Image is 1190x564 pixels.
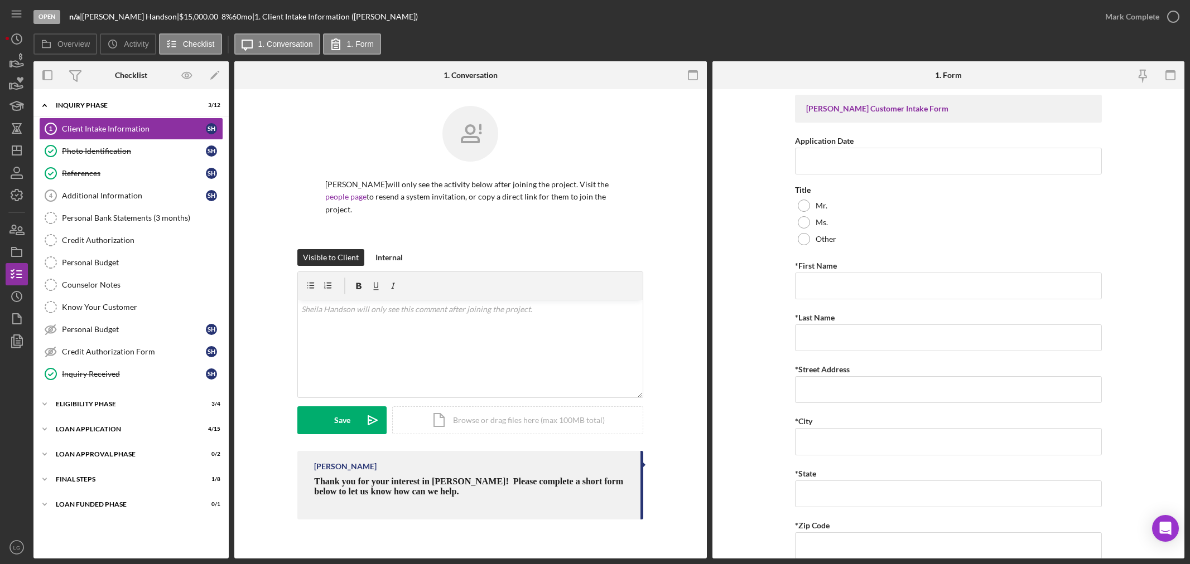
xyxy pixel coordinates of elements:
[33,10,60,24] div: Open
[62,258,223,267] div: Personal Budget
[1094,6,1184,28] button: Mark Complete
[62,147,206,155] div: Photo Identification
[347,40,374,48] label: 1. Form
[183,40,215,48] label: Checklist
[39,274,223,296] a: Counselor Notes
[221,12,232,21] div: 8 %
[200,451,220,458] div: 0 / 2
[232,12,252,21] div: 60 mo
[62,213,223,222] div: Personal Bank Statements (3 months)
[39,341,223,363] a: Credit Authorization FormSH
[69,12,80,21] b: n/a
[39,118,223,140] a: 1Client Intake InformationSH
[806,104,1091,113] div: [PERSON_NAME] Customer Intake Form
[325,192,367,201] a: people page
[297,406,387,434] button: Save
[252,12,418,21] div: | 1. Client Intake Information ([PERSON_NAME])
[795,313,835,322] label: *Last Name
[100,33,156,55] button: Activity
[39,229,223,251] a: Credit Authorization
[795,186,1102,195] div: Title
[325,178,615,216] p: [PERSON_NAME] will only see the activity below after joining the project. Visit the to resend a s...
[124,40,148,48] label: Activity
[206,123,217,134] div: S H
[56,102,192,109] div: Inquiry Phase
[200,501,220,508] div: 0 / 1
[56,476,192,483] div: FINAL STEPS
[297,249,364,266] button: Visible to Client
[39,296,223,318] a: Know Your Customer
[303,249,359,266] div: Visible to Client
[206,324,217,335] div: S H
[935,71,962,80] div: 1. Form
[816,218,828,227] label: Ms.
[115,71,147,80] div: Checklist
[323,33,381,55] button: 1. Form
[13,544,21,551] text: LG
[62,169,206,178] div: References
[62,124,206,133] div: Client Intake Information
[6,536,28,558] button: LG
[444,71,498,80] div: 1. Conversation
[795,136,854,145] label: Application Date
[206,368,217,380] div: S H
[206,346,217,357] div: S H
[49,192,53,199] tspan: 4
[62,347,206,356] div: Credit Authorization Form
[39,162,223,184] a: ReferencesSH
[62,369,206,378] div: Inquiry Received
[816,201,827,210] label: Mr.
[370,249,408,266] button: Internal
[57,40,90,48] label: Overview
[334,406,350,434] div: Save
[200,476,220,483] div: 1 / 8
[33,33,97,55] button: Overview
[39,318,223,341] a: Personal BudgetSH
[159,33,222,55] button: Checklist
[39,184,223,207] a: 4Additional InformationSH
[179,12,221,21] div: $15,000.00
[1152,515,1179,542] div: Open Intercom Messenger
[314,462,377,471] div: [PERSON_NAME]
[62,236,223,245] div: Credit Authorization
[62,280,223,289] div: Counselor Notes
[62,325,206,334] div: Personal Budget
[82,12,179,21] div: [PERSON_NAME] Handson |
[56,451,192,458] div: Loan Approval Phase
[62,191,206,200] div: Additional Information
[375,249,403,266] div: Internal
[39,251,223,274] a: Personal Budget
[795,416,812,426] label: *City
[206,190,217,201] div: S H
[200,102,220,109] div: 3 / 12
[795,469,816,478] label: *State
[795,364,850,374] label: *Street Address
[206,145,217,157] div: S H
[200,401,220,407] div: 3 / 4
[816,235,836,244] label: Other
[39,140,223,162] a: Photo IdentificationSH
[69,12,82,21] div: |
[56,426,192,432] div: Loan Application
[1105,6,1159,28] div: Mark Complete
[795,521,830,530] label: *Zip Code
[56,401,192,407] div: Eligibility Phase
[206,168,217,179] div: S H
[39,363,223,385] a: Inquiry ReceivedSH
[314,477,623,496] span: Thank you for your interest in [PERSON_NAME]! Please complete a short form below to let us know h...
[56,501,192,508] div: Loan Funded Phase
[258,40,313,48] label: 1. Conversation
[49,125,52,132] tspan: 1
[200,426,220,432] div: 4 / 15
[234,33,320,55] button: 1. Conversation
[39,207,223,229] a: Personal Bank Statements (3 months)
[795,261,837,270] label: *First Name
[62,303,223,312] div: Know Your Customer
